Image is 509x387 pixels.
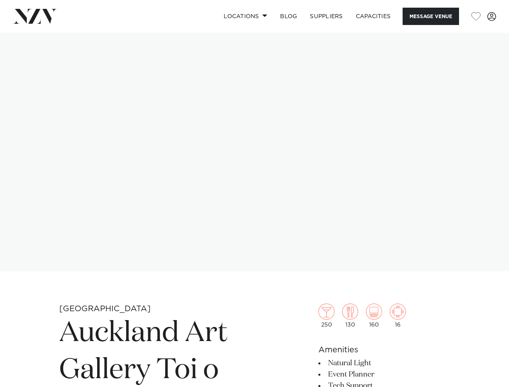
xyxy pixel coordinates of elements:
[342,304,358,320] img: dining.png
[303,8,349,25] a: SUPPLIERS
[318,304,334,320] img: cocktail.png
[59,305,151,313] small: [GEOGRAPHIC_DATA]
[318,344,450,356] h6: Amenities
[390,304,406,320] img: meeting.png
[13,9,57,23] img: nzv-logo.png
[342,304,358,328] div: 130
[274,8,303,25] a: BLOG
[318,304,334,328] div: 250
[349,8,397,25] a: Capacities
[366,304,382,328] div: 160
[390,304,406,328] div: 16
[217,8,274,25] a: Locations
[403,8,459,25] button: Message Venue
[318,369,450,380] li: Event Planner
[366,304,382,320] img: theatre.png
[318,358,450,369] li: Natural Light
